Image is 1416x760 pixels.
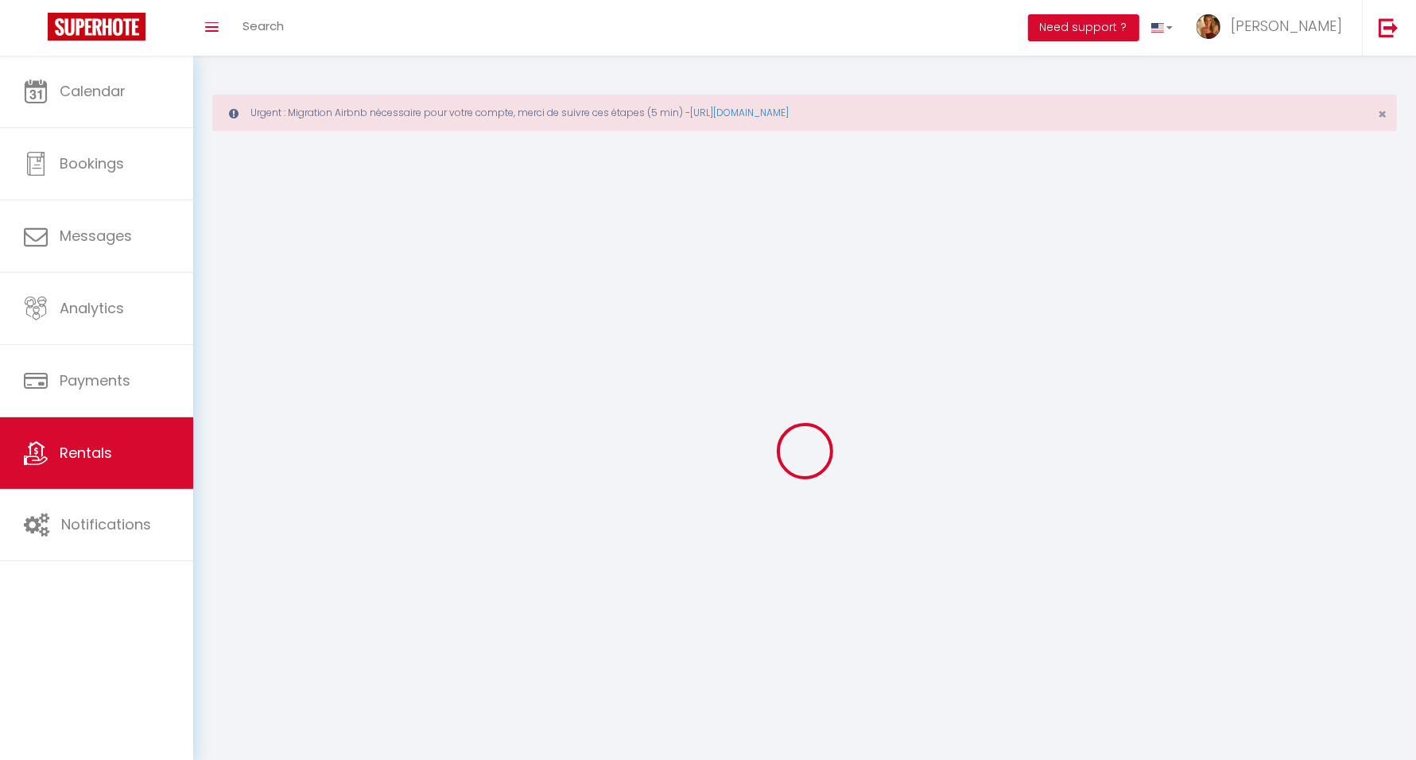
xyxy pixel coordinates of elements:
[1378,104,1387,124] span: ×
[1378,107,1387,122] button: Close
[212,95,1397,131] div: Urgent : Migration Airbnb nécessaire pour votre compte, merci de suivre ces étapes (5 min) -
[60,226,132,246] span: Messages
[60,298,124,318] span: Analytics
[1379,17,1399,37] img: logout
[1197,14,1220,39] img: ...
[1028,14,1139,41] button: Need support ?
[1231,16,1342,36] span: [PERSON_NAME]
[242,17,284,34] span: Search
[60,443,112,463] span: Rentals
[1348,688,1404,748] iframe: Chat
[690,106,789,119] a: [URL][DOMAIN_NAME]
[61,514,151,534] span: Notifications
[48,13,145,41] img: Super Booking
[60,153,124,173] span: Bookings
[60,370,130,390] span: Payments
[60,81,126,101] span: Calendar
[13,6,60,54] button: Ouvrir le widget de chat LiveChat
